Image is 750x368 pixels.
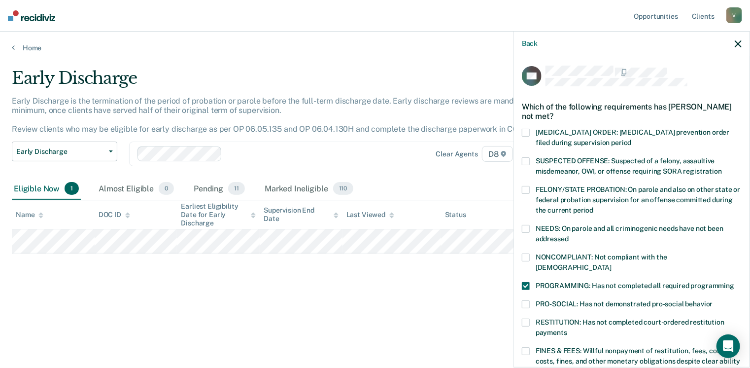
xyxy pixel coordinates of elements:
div: Supervision End Date [264,206,339,223]
div: Open Intercom Messenger [716,334,740,358]
div: Name [16,211,43,219]
div: DOC ID [99,211,130,219]
div: Pending [192,178,247,200]
a: Home [12,43,738,52]
span: PROGRAMMING: Has not completed all required programming [536,282,734,290]
div: Almost Eligible [97,178,176,200]
div: Which of the following requirements has [PERSON_NAME] not met? [522,94,742,129]
div: Marked Ineligible [263,178,355,200]
button: Back [522,39,538,48]
span: [MEDICAL_DATA] ORDER: [MEDICAL_DATA] prevention order filed during supervision period [536,128,730,147]
span: SUSPECTED OFFENSE: Suspected of a felony, assaultive misdemeanor, OWI, or offense requiring SORA ... [536,157,722,175]
span: D8 [482,146,513,162]
span: RESTITUTION: Has not completed court-ordered restitution payments [536,318,724,336]
div: Status [445,211,466,219]
span: 1 [65,182,79,195]
div: Eligible Now [12,178,81,200]
span: Early Discharge [16,147,105,156]
span: 11 [228,182,245,195]
span: 0 [159,182,174,195]
div: Clear agents [436,150,478,158]
p: Early Discharge is the termination of the period of probation or parole before the full-term disc... [12,96,542,134]
div: Last Viewed [346,211,394,219]
div: V [726,7,742,23]
span: 110 [333,182,353,195]
span: NEEDS: On parole and all criminogenic needs have not been addressed [536,224,723,243]
img: Recidiviz [8,10,55,21]
span: PRO-SOCIAL: Has not demonstrated pro-social behavior [536,300,713,308]
div: Earliest Eligibility Date for Early Discharge [181,202,256,227]
div: Early Discharge [12,68,575,96]
span: NONCOMPLIANT: Not compliant with the [DEMOGRAPHIC_DATA] [536,253,667,271]
span: FELONY/STATE PROBATION: On parole and also on other state or federal probation supervision for an... [536,185,741,214]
